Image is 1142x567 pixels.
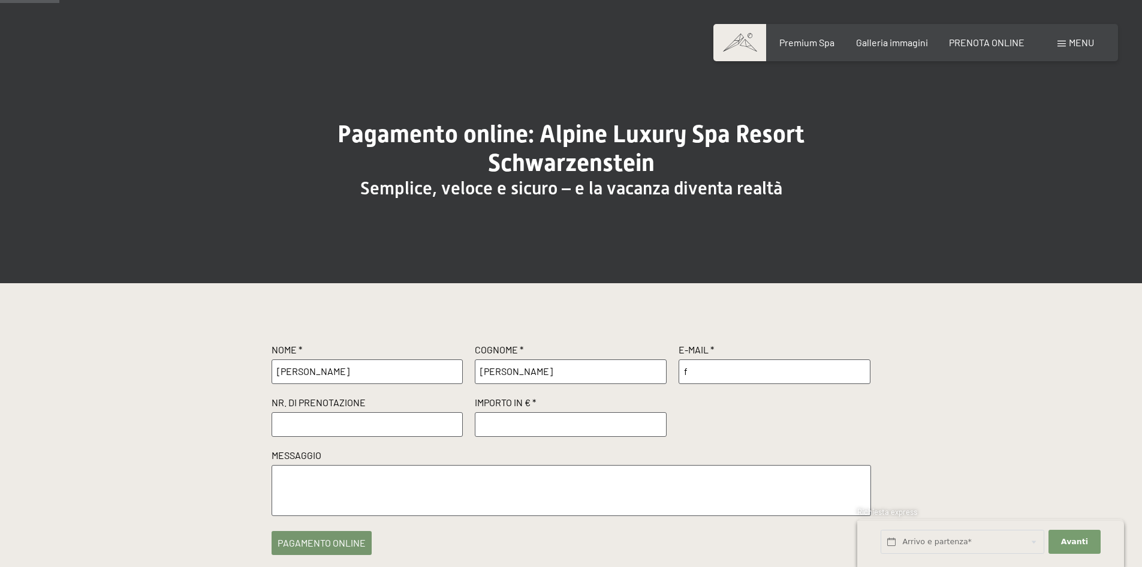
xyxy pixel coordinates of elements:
[475,343,667,359] label: Cognome *
[360,178,782,199] span: Semplice, veloce e sicuro – e la vacanza diventa realtà
[779,37,834,48] a: Premium Spa
[272,396,463,412] label: Nr. di prenotazione
[856,37,928,48] a: Galleria immagini
[949,37,1025,48] a: PRENOTA ONLINE
[272,449,871,465] label: Messaggio
[1048,530,1100,554] button: Avanti
[1069,37,1094,48] span: Menu
[272,531,372,555] button: pagamento online
[475,396,667,412] label: Importo in € *
[338,120,804,177] span: Pagamento online: Alpine Luxury Spa Resort Schwarzenstein
[272,343,463,359] label: Nome *
[857,507,917,517] span: Richiesta express
[1061,536,1088,547] span: Avanti
[679,343,870,359] label: E-Mail *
